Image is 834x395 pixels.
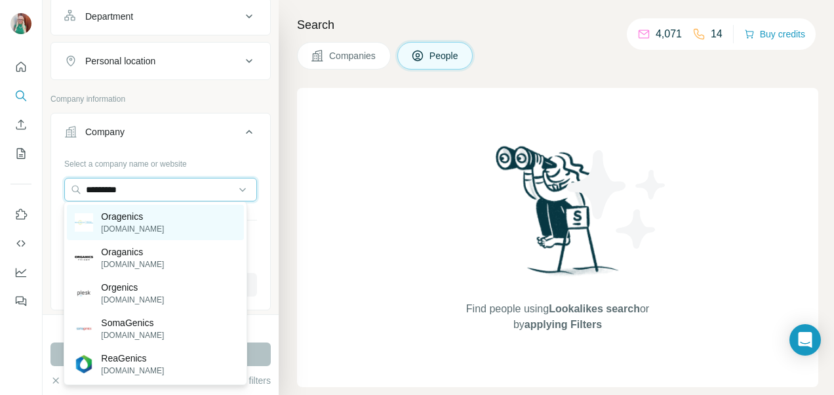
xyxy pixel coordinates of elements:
img: Oraganics [75,256,93,261]
h4: Search [297,16,818,34]
div: Company [85,125,125,138]
div: Open Intercom Messenger [789,324,821,356]
p: 14 [711,26,723,42]
div: Select a company name or website [64,153,257,170]
img: Oragenics [75,213,93,232]
p: ReaGenics [101,352,164,365]
p: [DOMAIN_NAME] [101,294,164,306]
button: Quick start [10,55,31,79]
button: Buy credits [744,25,805,43]
p: [DOMAIN_NAME] [101,329,164,341]
img: Surfe Illustration - Stars [558,140,676,259]
div: Personal location [85,54,155,68]
p: Oragenics [101,210,164,223]
button: Department [51,1,270,32]
img: Avatar [10,13,31,34]
button: Dashboard [10,260,31,284]
img: Orgenics [75,284,93,302]
button: Clear [50,374,88,387]
p: Company information [50,93,271,105]
span: People [429,49,460,62]
img: Surfe Illustration - Woman searching with binoculars [490,142,626,289]
img: ReaGenics [75,355,93,373]
p: SomaGenics [101,316,164,329]
div: Department [85,10,133,23]
span: Companies [329,49,377,62]
button: Enrich CSV [10,113,31,136]
button: Search [10,84,31,108]
button: My lists [10,142,31,165]
p: [DOMAIN_NAME] [101,223,164,235]
button: Use Surfe API [10,232,31,255]
img: SomaGenics [75,320,93,338]
button: Feedback [10,289,31,313]
span: Find people using or by [452,301,662,333]
button: Personal location [51,45,270,77]
p: [DOMAIN_NAME] [101,365,164,377]
span: applying Filters [525,319,602,330]
span: Lookalikes search [549,303,640,314]
button: Use Surfe on LinkedIn [10,203,31,226]
p: 4,071 [656,26,682,42]
p: Oraganics [101,245,164,259]
button: Company [51,116,270,153]
p: Orgenics [101,281,164,294]
p: [DOMAIN_NAME] [101,259,164,270]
